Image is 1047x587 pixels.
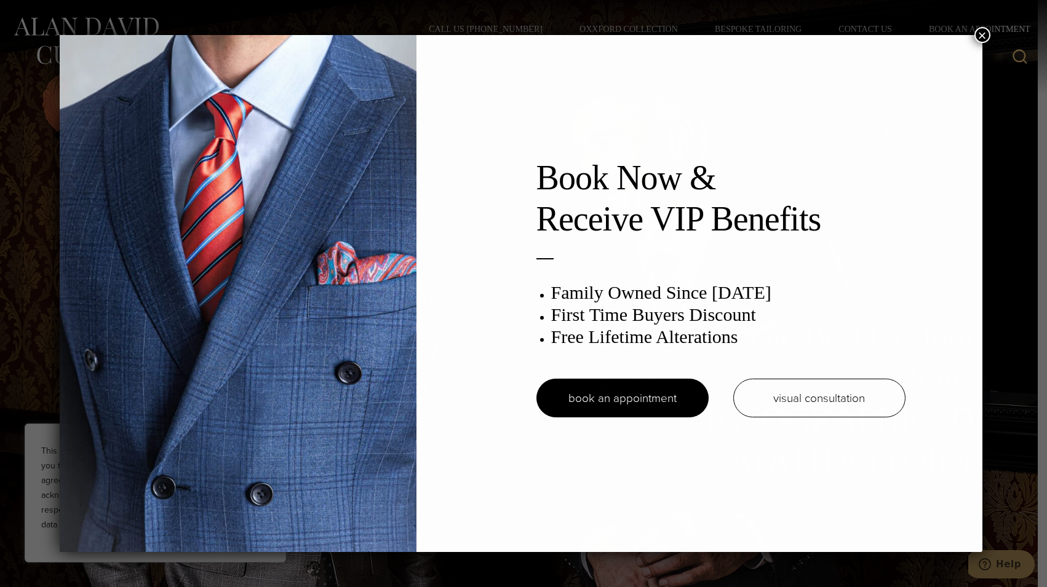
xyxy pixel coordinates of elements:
button: Close [974,27,990,43]
h2: Book Now & Receive VIP Benefits [536,157,906,240]
h3: Free Lifetime Alterations [551,326,906,348]
a: book an appointment [536,379,709,417]
h3: First Time Buyers Discount [551,304,906,326]
span: Help [28,9,53,20]
h3: Family Owned Since [DATE] [551,282,906,304]
a: visual consultation [733,379,906,417]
